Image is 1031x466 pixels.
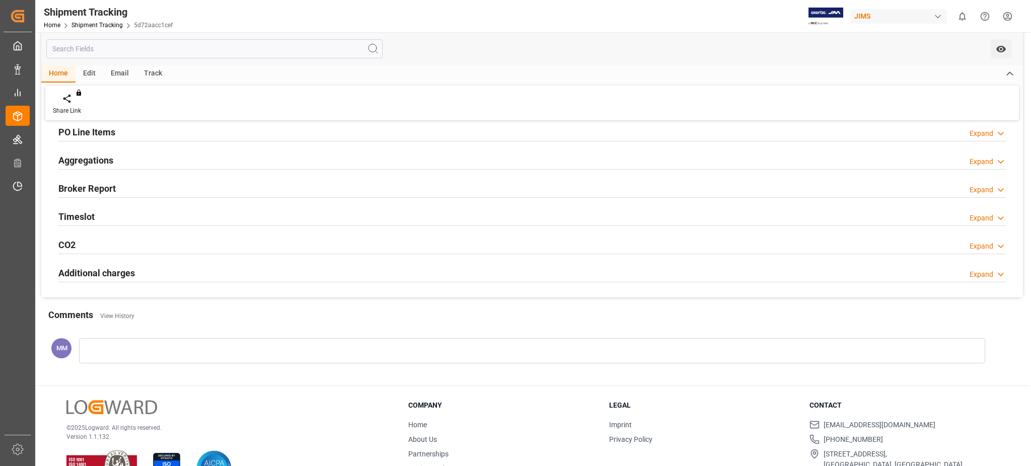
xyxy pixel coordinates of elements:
a: Home [408,421,427,429]
p: Version 1.1.132 [66,432,383,441]
img: Exertis%20JAM%20-%20Email%20Logo.jpg_1722504956.jpg [808,8,843,25]
a: Home [44,22,60,29]
div: Shipment Tracking [44,5,173,20]
div: Track [136,65,170,83]
div: Email [103,65,136,83]
button: open menu [991,39,1011,58]
div: JIMS [850,9,947,24]
a: Partnerships [408,450,449,458]
h3: Company [408,400,597,411]
a: About Us [408,435,437,443]
a: View History [100,313,134,320]
span: [EMAIL_ADDRESS][DOMAIN_NAME] [824,420,935,430]
div: Edit [76,65,103,83]
a: Privacy Policy [609,435,652,443]
div: Expand [970,269,993,280]
img: Logward Logo [66,400,157,415]
h2: CO2 [58,238,76,252]
h3: Legal [609,400,797,411]
button: JIMS [850,7,951,26]
a: Imprint [609,421,632,429]
p: © 2025 Logward. All rights reserved. [66,423,383,432]
div: Home [41,65,76,83]
div: Expand [970,157,993,167]
h2: Additional charges [58,266,135,280]
button: show 0 new notifications [951,5,974,28]
h2: Broker Report [58,182,116,195]
h2: Timeslot [58,210,95,223]
h2: Aggregations [58,153,113,167]
h2: Comments [48,308,93,322]
div: Expand [970,128,993,139]
h3: Contact [809,400,998,411]
button: Help Center [974,5,996,28]
input: Search Fields [46,39,383,58]
h2: PO Line Items [58,125,115,139]
span: [PHONE_NUMBER] [824,434,883,445]
div: Expand [970,185,993,195]
span: MM [56,344,67,352]
div: Expand [970,241,993,252]
div: Expand [970,213,993,223]
a: Shipment Tracking [71,22,123,29]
